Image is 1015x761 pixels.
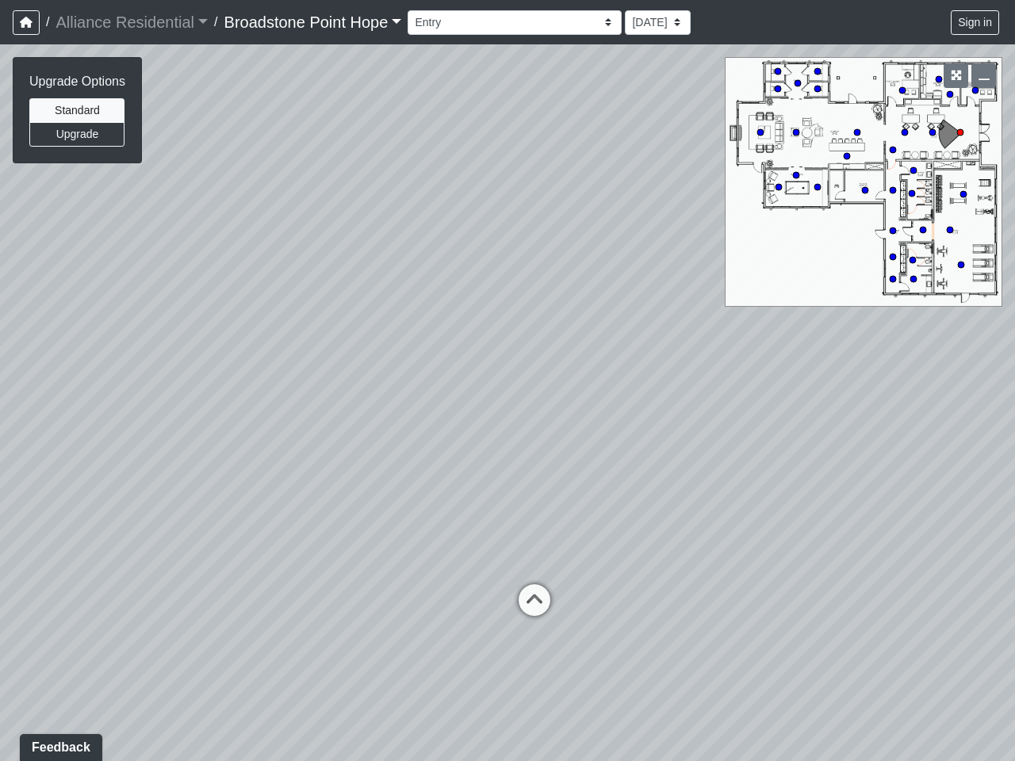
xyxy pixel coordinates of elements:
[29,98,124,123] button: Standard
[40,6,56,38] span: /
[208,6,224,38] span: /
[12,729,105,761] iframe: Ybug feedback widget
[29,74,125,89] h6: Upgrade Options
[56,6,208,38] a: Alliance Residential
[224,6,402,38] a: Broadstone Point Hope
[29,122,124,147] button: Upgrade
[951,10,999,35] button: Sign in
